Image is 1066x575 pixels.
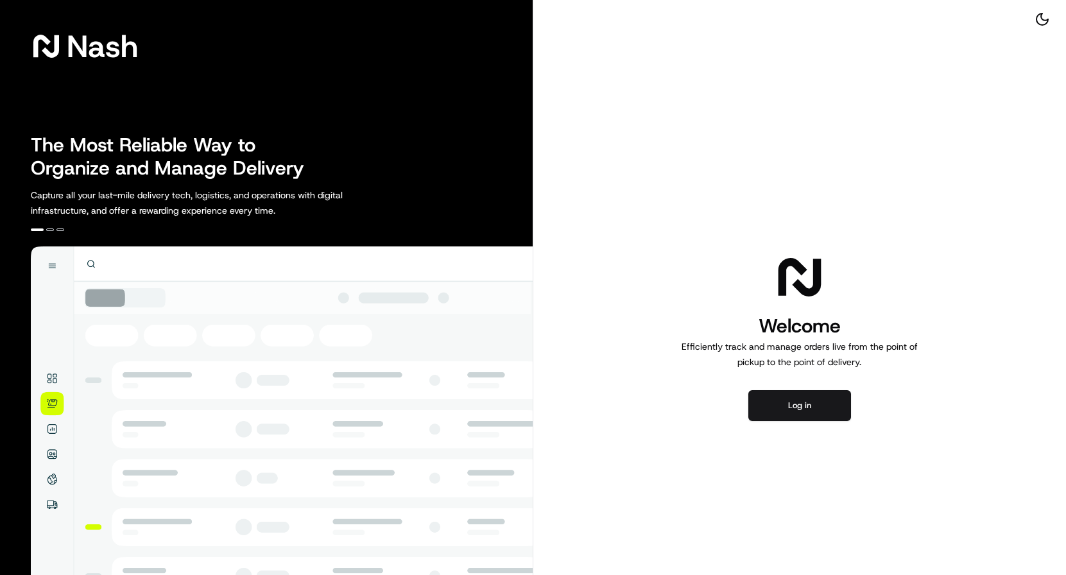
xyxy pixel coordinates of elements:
p: Efficiently track and manage orders live from the point of pickup to the point of delivery. [676,339,923,370]
button: Log in [748,390,851,421]
span: Nash [67,33,138,59]
h1: Welcome [676,313,923,339]
p: Capture all your last-mile delivery tech, logistics, and operations with digital infrastructure, ... [31,187,400,218]
h2: The Most Reliable Way to Organize and Manage Delivery [31,133,318,180]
